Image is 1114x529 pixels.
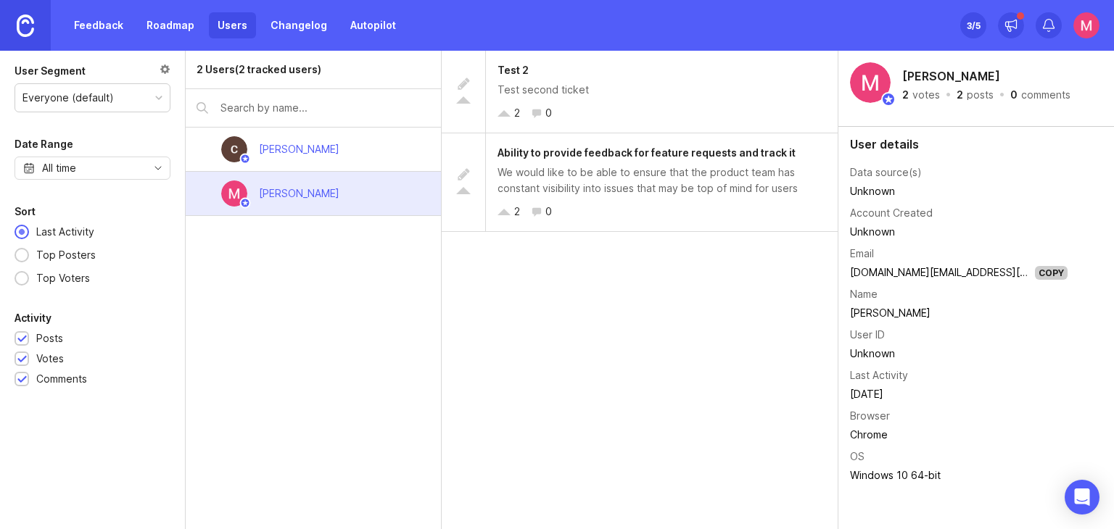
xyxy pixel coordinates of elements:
span: Test 2 [498,64,529,76]
div: Date Range [15,136,73,153]
div: posts [967,90,994,100]
div: Data source(s) [850,164,922,180]
img: Canny Home [17,14,34,37]
div: Last Activity [850,367,908,383]
div: Top Voters [29,270,97,286]
td: Chrome [850,425,1068,444]
h2: [PERSON_NAME] [899,65,1003,87]
div: 2 Users (2 tracked users) [197,62,321,78]
div: Top Posters [29,247,103,263]
div: · [998,90,1006,100]
div: 3 /5 [967,15,981,36]
div: All time [42,160,76,176]
img: member badge [240,198,251,209]
button: 3/5 [960,12,986,38]
div: User Segment [15,62,86,80]
div: We would like to be able to ensure that the product team has constant visibility into issues that... [498,164,826,196]
a: Changelog [262,12,336,38]
div: Sort [15,203,36,220]
img: Marco Li [850,62,891,103]
div: Unknown [850,346,1068,362]
input: Search by name... [220,100,430,116]
div: OS [850,449,865,465]
img: member badge [881,92,896,107]
img: member badge [240,154,251,164]
div: Votes [36,351,64,367]
a: Feedback [65,12,132,38]
div: Copy [1035,266,1068,280]
svg: toggle icon [147,162,170,174]
img: connor nelson [221,136,247,162]
a: [DOMAIN_NAME][EMAIL_ADDRESS][DOMAIN_NAME] [850,266,1096,278]
td: [PERSON_NAME] [850,304,1068,322]
div: Account Created [850,205,933,221]
div: Comments [36,371,87,387]
div: 2 [514,204,520,220]
div: Browser [850,408,890,424]
time: [DATE] [850,388,883,400]
div: · [944,90,952,100]
div: Posts [36,330,63,346]
div: User ID [850,327,885,343]
td: Unknown [850,182,1068,201]
td: Windows 10 64-bit [850,466,1068,485]
div: Unknown [850,224,1068,240]
span: Ability to provide feedback for feature requests and track it [498,146,796,159]
div: 2 [957,90,963,100]
div: [PERSON_NAME] [259,186,339,201]
div: Activity [15,309,51,327]
div: Everyone (default) [22,90,114,106]
div: comments [1021,90,1070,100]
img: Marco Li [1073,12,1099,38]
a: Test 2Test second ticket20 [442,51,838,133]
a: Users [209,12,256,38]
div: Last Activity [29,224,102,240]
a: Autopilot [342,12,405,38]
div: 0 [545,204,552,220]
div: 2 [902,90,909,100]
div: Name [850,286,878,302]
div: 2 [514,105,520,121]
div: 0 [545,105,552,121]
div: [PERSON_NAME] [259,141,339,157]
a: Roadmap [138,12,203,38]
img: Marco Li [221,180,247,207]
div: User details [850,138,1102,150]
div: votes [912,90,940,100]
div: Test second ticket [498,82,826,98]
a: Ability to provide feedback for feature requests and track itWe would like to be able to ensure t... [442,133,838,232]
div: 0 [1010,90,1018,100]
div: Open Intercom Messenger [1065,480,1099,515]
div: Email [850,246,874,262]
